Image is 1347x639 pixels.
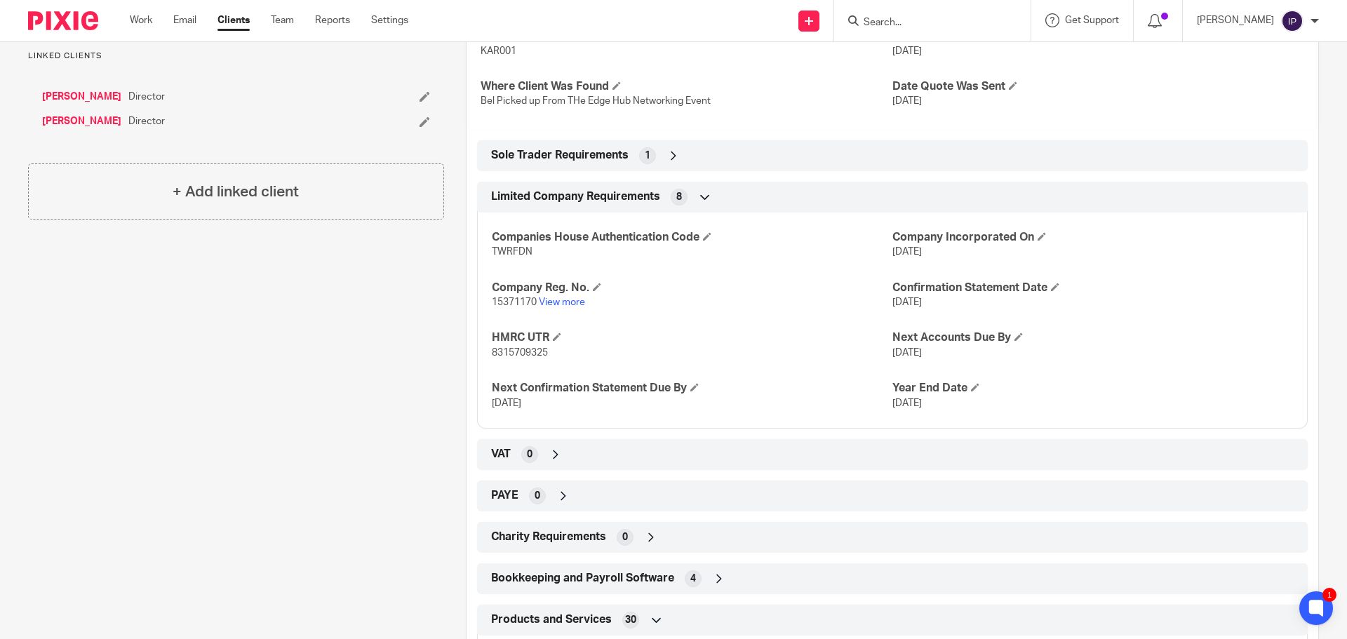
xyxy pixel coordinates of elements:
[1322,588,1336,602] div: 1
[676,190,682,204] span: 8
[173,181,299,203] h4: + Add linked client
[892,46,922,56] span: [DATE]
[1197,13,1274,27] p: [PERSON_NAME]
[492,398,521,408] span: [DATE]
[492,330,892,345] h4: HMRC UTR
[28,51,444,62] p: Linked clients
[491,612,612,627] span: Products and Services
[491,571,674,586] span: Bookkeeping and Payroll Software
[492,230,892,245] h4: Companies House Authentication Code
[892,348,922,358] span: [DATE]
[492,381,892,396] h4: Next Confirmation Statement Due By
[892,96,922,106] span: [DATE]
[862,17,989,29] input: Search
[491,488,518,503] span: PAYE
[622,530,628,544] span: 0
[271,13,294,27] a: Team
[625,613,636,627] span: 30
[492,281,892,295] h4: Company Reg. No.
[130,13,152,27] a: Work
[491,447,511,462] span: VAT
[481,46,516,56] span: KAR001
[539,297,585,307] a: View more
[492,297,537,307] span: 15371170
[42,90,121,104] a: [PERSON_NAME]
[315,13,350,27] a: Reports
[491,530,606,544] span: Charity Requirements
[690,572,696,586] span: 4
[645,149,650,163] span: 1
[491,189,660,204] span: Limited Company Requirements
[371,13,408,27] a: Settings
[1281,10,1304,32] img: svg%3E
[492,247,532,257] span: TWRFDN
[28,11,98,30] img: Pixie
[217,13,250,27] a: Clients
[892,79,1304,94] h4: Date Quote Was Sent
[535,489,540,503] span: 0
[892,281,1293,295] h4: Confirmation Statement Date
[527,448,532,462] span: 0
[128,90,165,104] span: Director
[892,297,922,307] span: [DATE]
[892,381,1293,396] h4: Year End Date
[173,13,196,27] a: Email
[481,79,892,94] h4: Where Client Was Found
[492,348,548,358] span: 8315709325
[481,96,711,106] span: Bel Picked up From THe Edge Hub Networking Event
[892,247,922,257] span: [DATE]
[892,230,1293,245] h4: Company Incorporated On
[892,398,922,408] span: [DATE]
[892,330,1293,345] h4: Next Accounts Due By
[42,114,121,128] a: [PERSON_NAME]
[1065,15,1119,25] span: Get Support
[491,148,629,163] span: Sole Trader Requirements
[128,114,165,128] span: Director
